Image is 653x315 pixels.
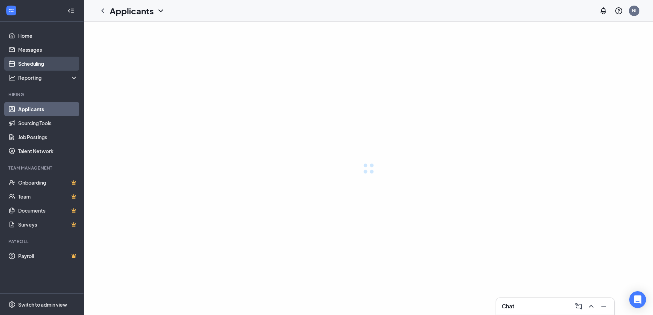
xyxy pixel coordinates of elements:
svg: WorkstreamLogo [8,7,15,14]
svg: Analysis [8,74,15,81]
div: Team Management [8,165,77,171]
a: TeamCrown [18,189,78,203]
svg: ComposeMessage [574,302,583,310]
button: ChevronUp [585,301,596,312]
a: Applicants [18,102,78,116]
div: Reporting [18,74,78,81]
div: Hiring [8,92,77,98]
svg: Minimize [600,302,608,310]
a: OnboardingCrown [18,176,78,189]
a: Job Postings [18,130,78,144]
div: NI [632,8,636,14]
svg: Collapse [67,7,74,14]
svg: Settings [8,301,15,308]
svg: ChevronLeft [99,7,107,15]
div: Payroll [8,238,77,244]
a: Messages [18,43,78,57]
h3: Chat [502,302,514,310]
svg: ChevronDown [157,7,165,15]
div: Switch to admin view [18,301,67,308]
button: Minimize [597,301,609,312]
a: Scheduling [18,57,78,71]
button: ComposeMessage [572,301,583,312]
svg: ChevronUp [587,302,595,310]
div: Open Intercom Messenger [629,291,646,308]
a: DocumentsCrown [18,203,78,217]
svg: Notifications [599,7,608,15]
a: Sourcing Tools [18,116,78,130]
svg: QuestionInfo [615,7,623,15]
h1: Applicants [110,5,154,17]
a: Talent Network [18,144,78,158]
a: PayrollCrown [18,249,78,263]
a: SurveysCrown [18,217,78,231]
a: Home [18,29,78,43]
